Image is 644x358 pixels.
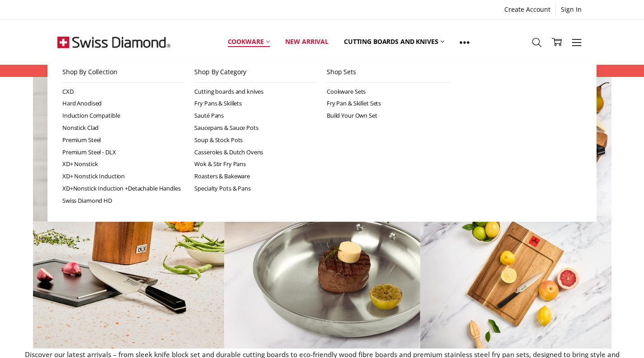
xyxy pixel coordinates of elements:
a: Shop Sets [327,62,450,82]
a: Show All [452,22,477,62]
img: Free Shipping On Every Order [57,19,170,65]
a: Shop By Category [194,62,317,82]
a: New arrival [277,22,336,62]
a: Sign In [556,3,587,16]
a: Create Account [499,3,555,16]
a: Cookware [220,22,278,62]
a: Cutting boards and knives [336,22,452,62]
